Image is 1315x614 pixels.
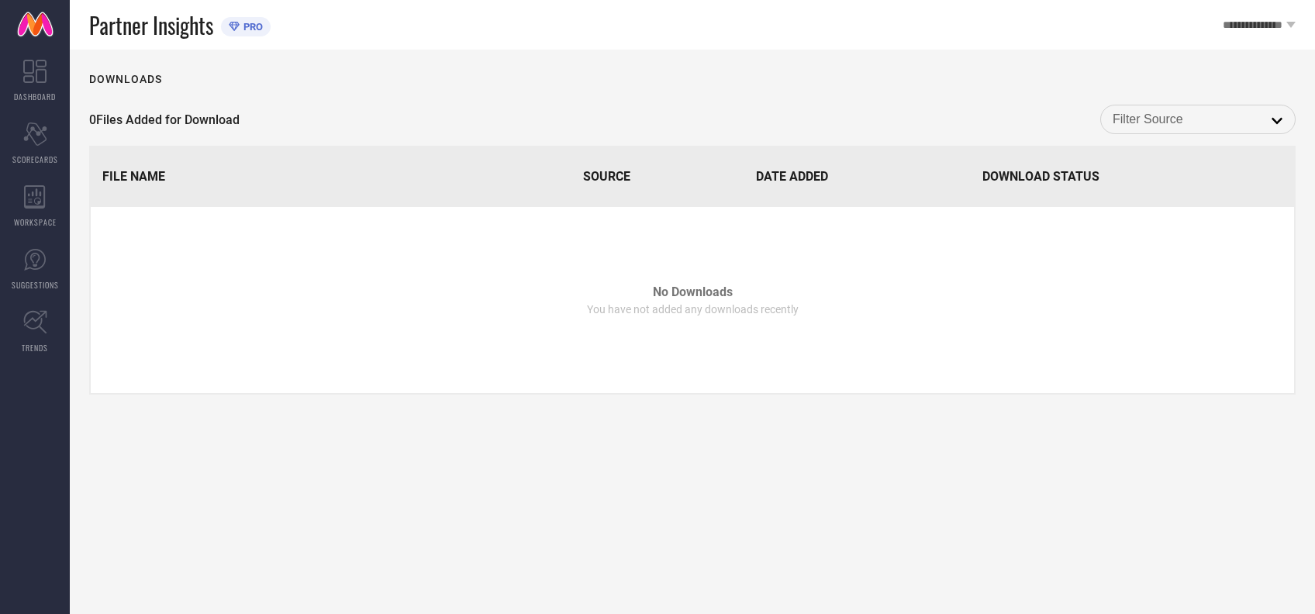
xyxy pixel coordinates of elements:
span: Source [583,169,630,184]
span: Partner Insights [89,9,213,41]
span: 0 Files Added for Download [89,112,240,127]
span: File Name [102,169,165,184]
span: WORKSPACE [14,216,57,228]
h1: Downloads [89,73,162,85]
span: You have not added any downloads recently [587,303,799,316]
span: DASHBOARD [14,91,56,102]
span: TRENDS [22,342,48,354]
span: Date Added [756,169,828,184]
span: No Downloads [653,285,733,299]
span: Download Status [982,169,1099,184]
span: PRO [240,21,263,33]
span: SUGGESTIONS [12,279,59,291]
span: SCORECARDS [12,153,58,165]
